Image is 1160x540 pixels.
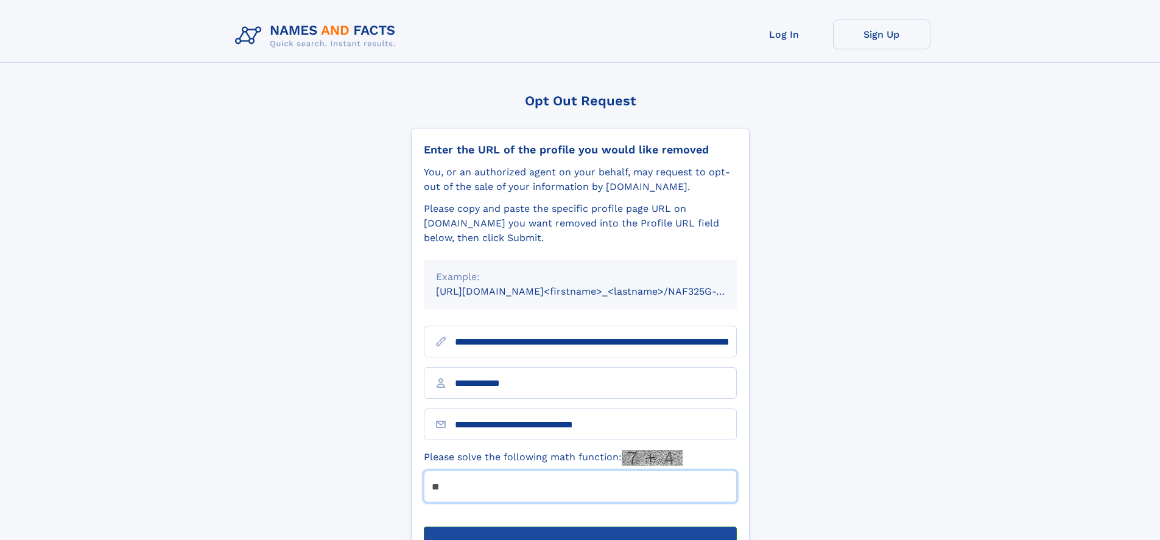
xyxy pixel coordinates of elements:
[736,19,833,49] a: Log In
[833,19,930,49] a: Sign Up
[436,270,725,284] div: Example:
[424,450,683,466] label: Please solve the following math function:
[424,143,737,156] div: Enter the URL of the profile you would like removed
[424,202,737,245] div: Please copy and paste the specific profile page URL on [DOMAIN_NAME] you want removed into the Pr...
[436,286,760,297] small: [URL][DOMAIN_NAME]<firstname>_<lastname>/NAF325G-xxxxxxxx
[230,19,406,52] img: Logo Names and Facts
[411,93,750,108] div: Opt Out Request
[424,165,737,194] div: You, or an authorized agent on your behalf, may request to opt-out of the sale of your informatio...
